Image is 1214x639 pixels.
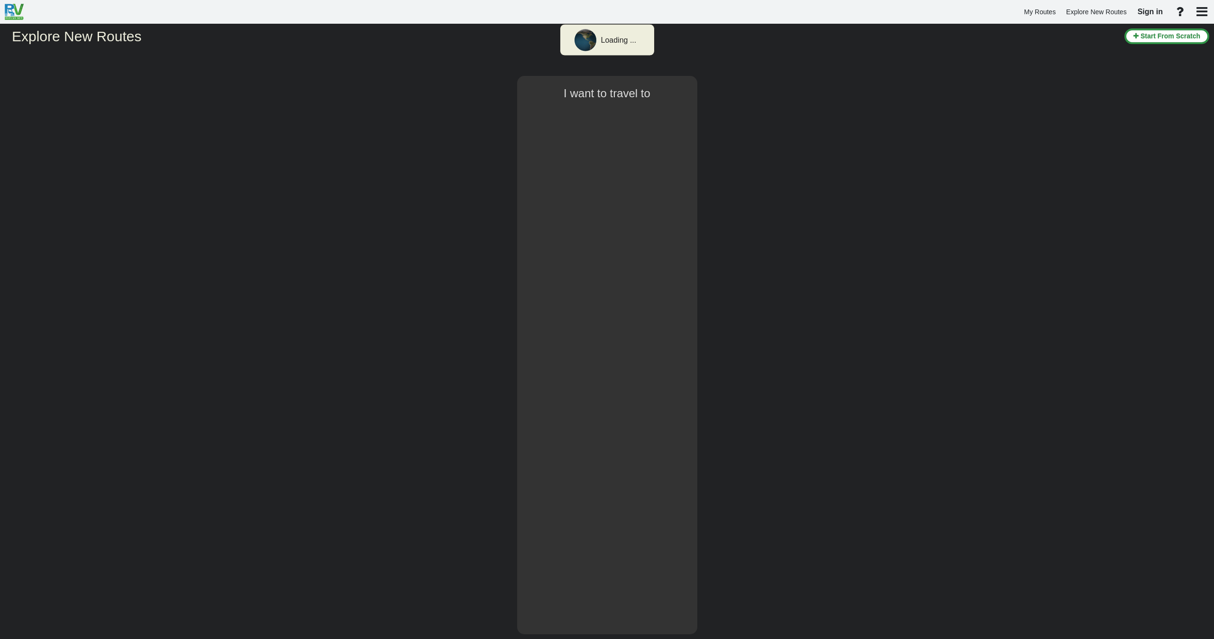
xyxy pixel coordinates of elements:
span: Sign in [1138,8,1163,16]
span: Start From Scratch [1141,32,1200,40]
img: RvPlanetLogo.png [5,4,24,20]
h2: Explore New Routes [12,28,1117,44]
a: My Routes [1020,3,1060,21]
span: Explore New Routes [1066,8,1127,16]
div: Loading ... [601,35,637,46]
span: I want to travel to [564,87,650,100]
a: Sign in [1133,2,1167,22]
a: Explore New Routes [1062,3,1131,21]
span: My Routes [1024,8,1056,16]
button: Start From Scratch [1124,28,1209,44]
